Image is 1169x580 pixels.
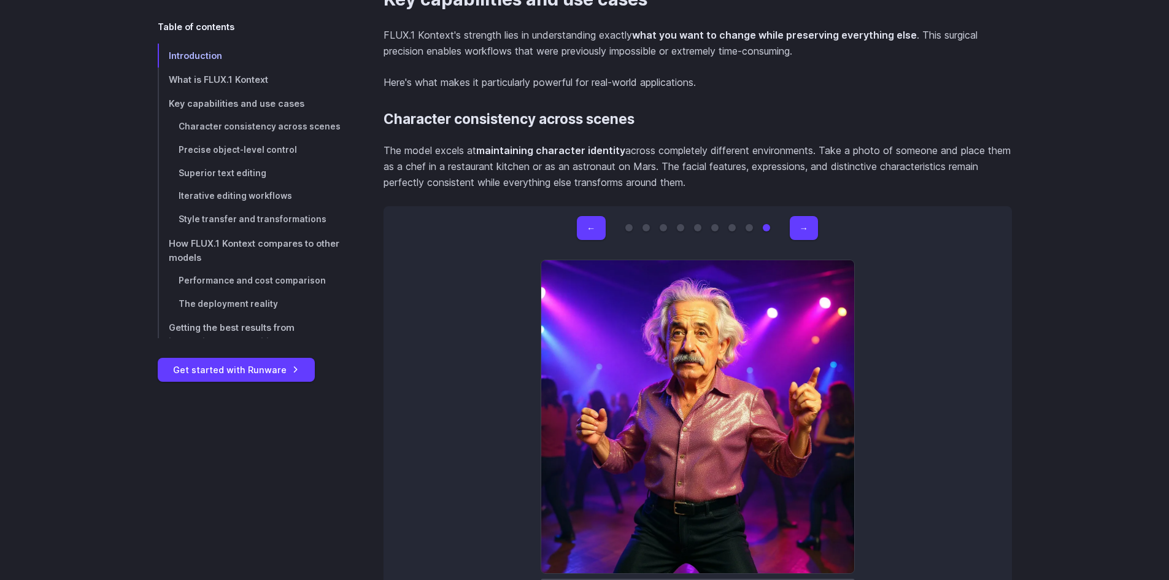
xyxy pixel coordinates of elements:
a: Superior text editing [158,162,344,185]
strong: what you want to change while preserving everything else [632,29,917,41]
img: Older man with wild white hair dancing confidently in a shiny pink shirt at a nightclub with colo... [541,260,855,574]
span: Introduction [169,50,222,61]
span: Style transfer and transformations [179,214,326,224]
span: Iterative editing workflows [179,191,292,201]
span: Performance and cost comparison [179,276,326,285]
button: Go to 7 of 9 [728,224,736,231]
span: Character consistency across scenes [179,122,341,131]
span: Getting the best results from instruction-based editing [169,323,295,347]
span: Precise object-level control [179,145,297,155]
button: Go to 1 of 9 [625,224,633,231]
a: Performance and cost comparison [158,269,344,293]
a: Iterative editing workflows [158,185,344,208]
button: Go to 4 of 9 [677,224,684,231]
span: How FLUX.1 Kontext compares to other models [169,238,339,263]
button: Go to 6 of 9 [711,224,719,231]
button: Go to 9 of 9 [763,224,770,231]
a: Style transfer and transformations [158,208,344,231]
span: Table of contents [158,20,234,34]
a: Precise object-level control [158,139,344,162]
span: The deployment reality [179,299,278,309]
a: Introduction [158,44,344,68]
p: The model excels at across completely different environments. Take a photo of someone and place t... [384,143,1012,190]
span: Key capabilities and use cases [169,98,304,109]
a: Get started with Runware [158,358,315,382]
button: Go to 3 of 9 [660,224,667,231]
span: Superior text editing [179,168,266,178]
a: How FLUX.1 Kontext compares to other models [158,231,344,269]
span: What is FLUX.1 Kontext [169,74,268,85]
a: Key capabilities and use cases [158,91,344,115]
button: Go to 8 of 9 [746,224,753,231]
a: What is FLUX.1 Kontext [158,68,344,91]
a: The deployment reality [158,293,344,316]
button: Go to 5 of 9 [694,224,701,231]
a: Character consistency across scenes [158,115,344,139]
p: FLUX.1 Kontext's strength lies in understanding exactly . This surgical precision enables workflo... [384,28,1012,59]
button: Go to 2 of 9 [642,224,650,231]
button: → [790,216,818,240]
a: Getting the best results from instruction-based editing [158,316,344,354]
strong: maintaining character identity [476,144,625,157]
p: Here's what makes it particularly powerful for real-world applications. [384,75,1012,91]
button: ← [577,216,605,240]
a: Character consistency across scenes [384,111,635,128]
